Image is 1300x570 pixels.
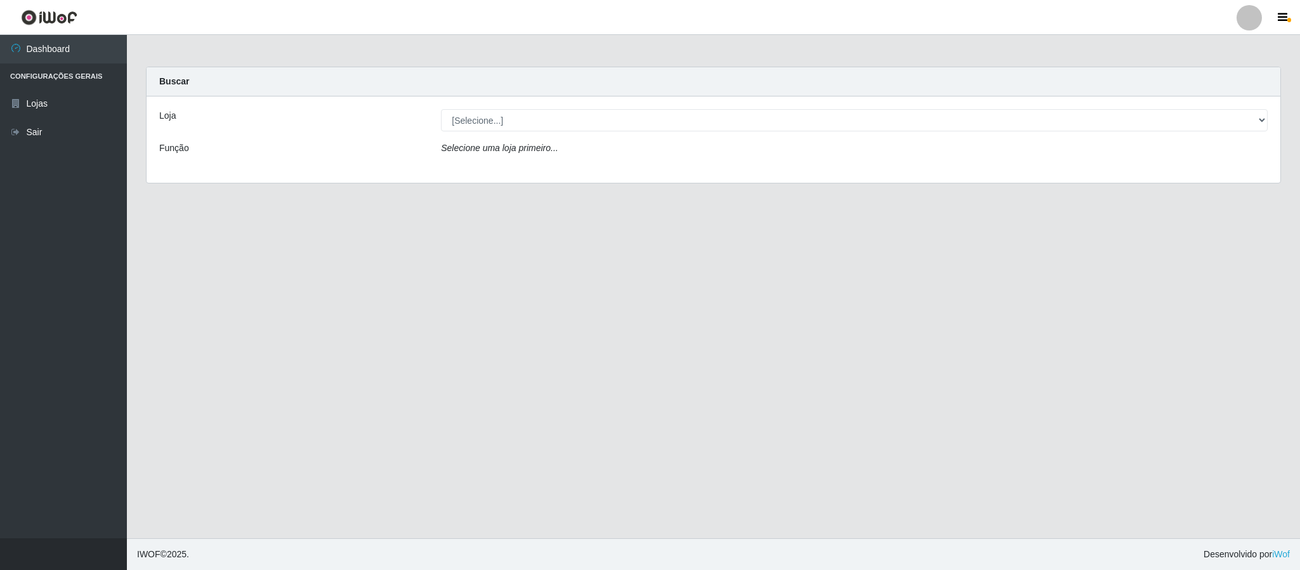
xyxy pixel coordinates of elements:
[159,76,189,86] strong: Buscar
[1204,548,1290,561] span: Desenvolvido por
[159,109,176,123] label: Loja
[1272,549,1290,559] a: iWof
[21,10,77,25] img: CoreUI Logo
[441,143,558,153] i: Selecione uma loja primeiro...
[137,549,161,559] span: IWOF
[159,142,189,155] label: Função
[137,548,189,561] span: © 2025 .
